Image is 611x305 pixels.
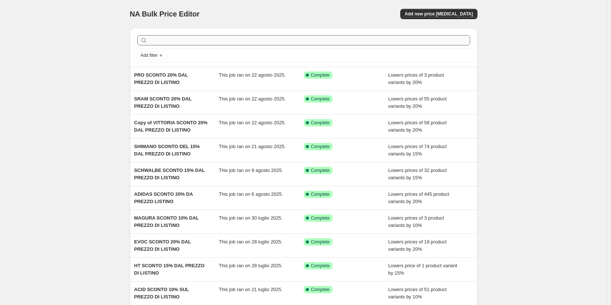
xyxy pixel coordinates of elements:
[219,263,282,268] span: This job ran on 28 luglio 2025.
[388,120,447,133] span: Lowers prices of 58 product variants by 20%
[219,168,283,173] span: This job ran on 9 agosto 2025.
[219,191,283,197] span: This job ran on 6 agosto 2025.
[311,191,330,197] span: Complete
[219,72,286,78] span: This job ran on 22 agosto 2025.
[311,287,330,293] span: Complete
[134,239,191,252] span: EVOC SCONTO 20% DAL PREZZO DI LISTINO
[134,215,199,228] span: MAGURA SCONTO 10% DAL PREZZO DI LISTINO
[311,72,330,78] span: Complete
[311,144,330,150] span: Complete
[134,191,193,204] span: ADIDAS SCONTO 20% DA PREZZO LISTINO
[388,96,447,109] span: Lowers prices of 55 product variants by 20%
[134,120,208,133] span: Copy of VITTORIA SCONTO 20% DAL PREZZO DI LISTINO
[388,239,447,252] span: Lowers prices of 19 product variants by 20%
[311,263,330,269] span: Complete
[388,144,447,157] span: Lowers prices of 74 product variants by 15%
[140,52,158,58] span: Add filter
[134,96,192,109] span: SRAM SCONTO 20% DAL PREZZO DI LISTINO
[219,287,282,292] span: This job ran on 21 luglio 2025.
[219,144,286,149] span: This job ran on 21 agosto 2025.
[388,215,444,228] span: Lowers prices of 3 product variants by 10%
[311,215,330,221] span: Complete
[130,10,200,18] span: NA Bulk Price Editor
[388,263,457,276] span: Lowers price of 1 product variant by 15%
[388,287,447,300] span: Lowers prices of 51 product variants by 10%
[219,215,282,221] span: This job ran on 30 luglio 2025.
[219,239,282,245] span: This job ran on 28 luglio 2025.
[134,168,205,180] span: SCHWALBE SCONTO 15% DAL PREZZO DI LISTINO
[137,51,166,60] button: Add filter
[400,9,477,19] button: Add new price [MEDICAL_DATA]
[311,168,330,173] span: Complete
[405,11,473,17] span: Add new price [MEDICAL_DATA]
[311,120,330,126] span: Complete
[219,120,286,125] span: This job ran on 22 agosto 2025.
[219,96,286,102] span: This job ran on 22 agosto 2025.
[134,72,188,85] span: PRO SCONTO 20% DAL PREZZO DI LISTINO
[388,168,447,180] span: Lowers prices of 32 product variants by 15%
[311,239,330,245] span: Complete
[311,96,330,102] span: Complete
[134,144,200,157] span: SHIMANO SCONTO DEL 15% DAL PREZZO DI LISTINO
[388,72,444,85] span: Lowers prices of 3 product variants by 20%
[134,287,189,300] span: ACID SCONTO 10% SUL PREZZO DI LISTINO
[388,191,449,204] span: Lowers prices of 445 product variants by 20%
[134,263,205,276] span: HT SCONTO 15% DAL PREZZO DI LISTINO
